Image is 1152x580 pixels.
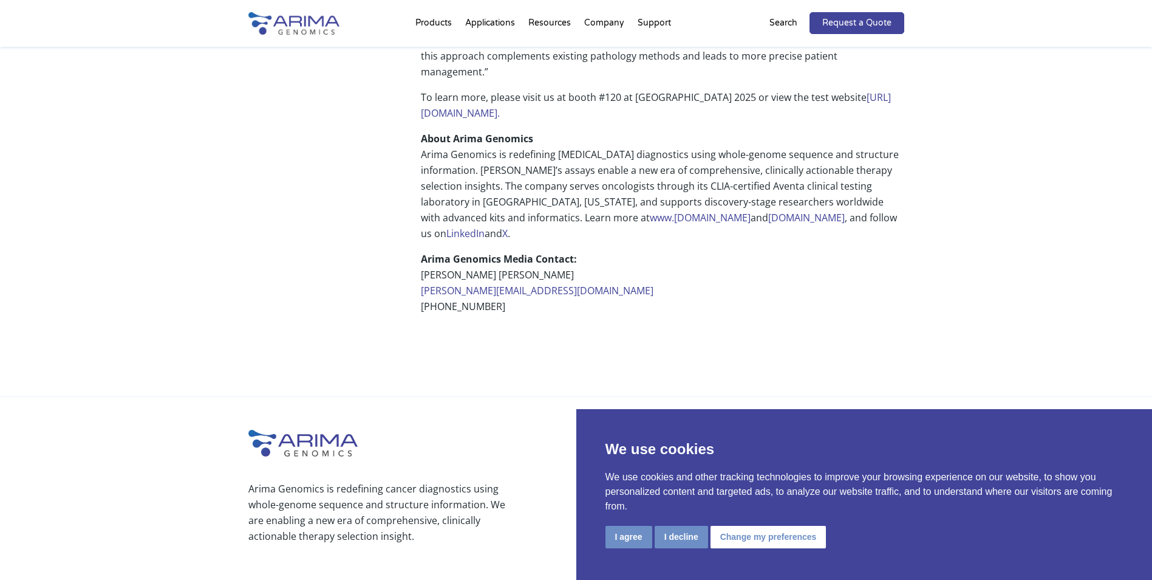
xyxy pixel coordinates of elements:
strong: Arima Genomics Media Contact: [421,252,577,266]
p: Arima Genomics is redefining cancer diagnostics using whole-genome sequence and structure informa... [248,481,511,544]
strong: About Arima Genomics [421,132,533,145]
button: I decline [655,526,708,548]
a: [URL][DOMAIN_NAME]. [421,91,891,120]
p: To learn more, please visit us at booth #120 at [GEOGRAPHIC_DATA] 2025 or view the test website [421,89,904,131]
a: Request a Quote [809,12,904,34]
a: [DOMAIN_NAME] [768,211,845,224]
a: LinkedIn [446,227,485,240]
p: Search [769,15,797,31]
img: Arima-Genomics-logo [248,430,358,457]
p: We use cookies and other tracking technologies to improve your browsing experience on our website... [605,470,1123,514]
a: X [502,227,508,240]
img: Arima-Genomics-logo [248,12,339,35]
button: I agree [605,526,652,548]
a: www. [650,211,674,224]
button: Change my preferences [711,526,827,548]
p: We use cookies [605,438,1123,460]
a: [DOMAIN_NAME] [674,211,751,224]
a: [PERSON_NAME][EMAIL_ADDRESS][DOMAIN_NAME] [421,284,653,297]
p: [PERSON_NAME] [PERSON_NAME] [PHONE_NUMBER] [421,251,904,314]
p: Arima Genomics is redefining [MEDICAL_DATA] diagnostics using whole-genome sequence and structure... [421,131,904,251]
